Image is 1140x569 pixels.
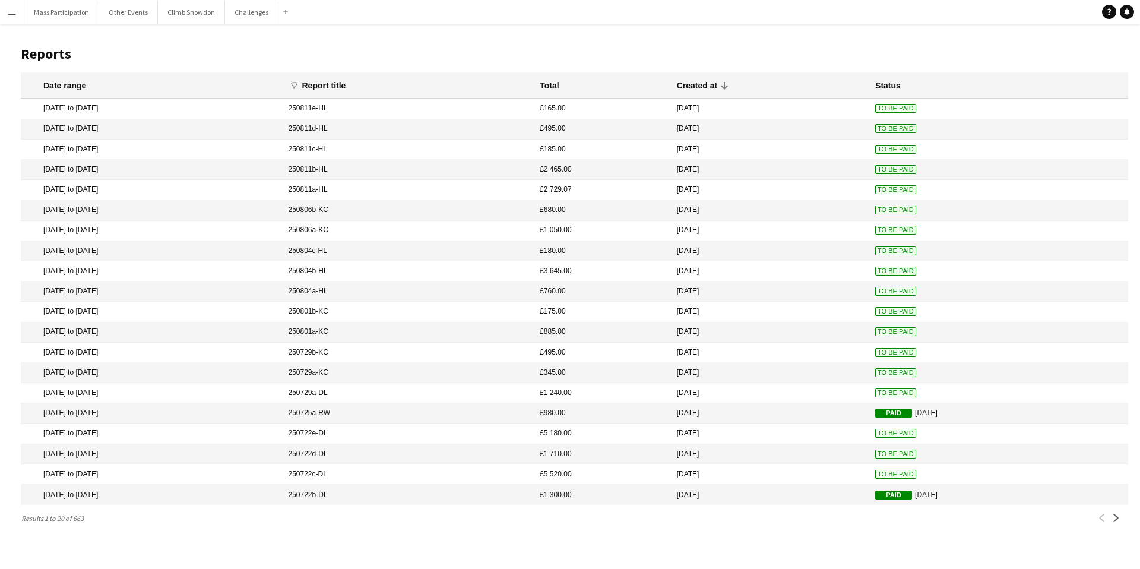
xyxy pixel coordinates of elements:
[534,261,671,282] mat-cell: £3 645.00
[677,80,728,91] div: Created at
[21,221,283,241] mat-cell: [DATE] to [DATE]
[534,160,671,180] mat-cell: £2 465.00
[875,145,916,154] span: To Be Paid
[875,307,916,316] span: To Be Paid
[671,464,869,485] mat-cell: [DATE]
[283,343,534,363] mat-cell: 250729b-KC
[875,348,916,357] span: To Be Paid
[21,282,283,302] mat-cell: [DATE] to [DATE]
[671,403,869,423] mat-cell: [DATE]
[283,119,534,140] mat-cell: 250811d-HL
[302,80,346,91] div: Report title
[43,80,86,91] div: Date range
[283,323,534,343] mat-cell: 250801a-KC
[677,80,717,91] div: Created at
[671,424,869,444] mat-cell: [DATE]
[875,124,916,133] span: To Be Paid
[534,444,671,464] mat-cell: £1 710.00
[283,383,534,403] mat-cell: 250729a-DL
[869,485,1128,505] mat-cell: [DATE]
[534,140,671,160] mat-cell: £185.00
[671,444,869,464] mat-cell: [DATE]
[671,343,869,363] mat-cell: [DATE]
[534,119,671,140] mat-cell: £495.00
[283,485,534,505] mat-cell: 250722b-DL
[283,464,534,485] mat-cell: 250722c-DL
[671,221,869,241] mat-cell: [DATE]
[21,424,283,444] mat-cell: [DATE] to [DATE]
[283,99,534,119] mat-cell: 250811e-HL
[875,206,916,214] span: To Be Paid
[283,160,534,180] mat-cell: 250811b-HL
[875,104,916,113] span: To Be Paid
[875,185,916,194] span: To Be Paid
[534,200,671,220] mat-cell: £680.00
[875,388,916,397] span: To Be Paid
[540,80,559,91] div: Total
[21,514,88,523] span: Results 1 to 20 of 663
[21,45,1128,63] h1: Reports
[21,363,283,383] mat-cell: [DATE] to [DATE]
[875,409,912,418] span: Paid
[671,119,869,140] mat-cell: [DATE]
[24,1,99,24] button: Mass Participation
[875,165,916,174] span: To Be Paid
[21,403,283,423] mat-cell: [DATE] to [DATE]
[671,99,869,119] mat-cell: [DATE]
[283,424,534,444] mat-cell: 250722e-DL
[671,383,869,403] mat-cell: [DATE]
[671,302,869,322] mat-cell: [DATE]
[534,363,671,383] mat-cell: £345.00
[283,403,534,423] mat-cell: 250725a-RW
[534,424,671,444] mat-cell: £5 180.00
[671,363,869,383] mat-cell: [DATE]
[534,403,671,423] mat-cell: £980.00
[99,1,158,24] button: Other Events
[534,99,671,119] mat-cell: £165.00
[671,261,869,282] mat-cell: [DATE]
[671,485,869,505] mat-cell: [DATE]
[283,140,534,160] mat-cell: 250811c-HL
[875,287,916,296] span: To Be Paid
[21,261,283,282] mat-cell: [DATE] to [DATE]
[875,327,916,336] span: To Be Paid
[21,464,283,485] mat-cell: [DATE] to [DATE]
[21,160,283,180] mat-cell: [DATE] to [DATE]
[21,99,283,119] mat-cell: [DATE] to [DATE]
[21,200,283,220] mat-cell: [DATE] to [DATE]
[534,323,671,343] mat-cell: £885.00
[283,180,534,200] mat-cell: 250811a-HL
[869,403,1128,423] mat-cell: [DATE]
[534,282,671,302] mat-cell: £760.00
[534,302,671,322] mat-cell: £175.00
[534,221,671,241] mat-cell: £1 050.00
[534,383,671,403] mat-cell: £1 240.00
[671,200,869,220] mat-cell: [DATE]
[671,180,869,200] mat-cell: [DATE]
[534,241,671,261] mat-cell: £180.00
[283,363,534,383] mat-cell: 250729a-KC
[875,267,916,276] span: To Be Paid
[158,1,225,24] button: Climb Snowdon
[671,241,869,261] mat-cell: [DATE]
[283,282,534,302] mat-cell: 250804a-HL
[283,302,534,322] mat-cell: 250801b-KC
[875,246,916,255] span: To Be Paid
[21,323,283,343] mat-cell: [DATE] to [DATE]
[283,221,534,241] mat-cell: 250806a-KC
[875,450,916,459] span: To Be Paid
[671,282,869,302] mat-cell: [DATE]
[534,485,671,505] mat-cell: £1 300.00
[534,180,671,200] mat-cell: £2 729.07
[875,491,912,500] span: Paid
[283,200,534,220] mat-cell: 250806b-KC
[671,323,869,343] mat-cell: [DATE]
[21,140,283,160] mat-cell: [DATE] to [DATE]
[21,119,283,140] mat-cell: [DATE] to [DATE]
[671,160,869,180] mat-cell: [DATE]
[534,464,671,485] mat-cell: £5 520.00
[875,80,901,91] div: Status
[21,485,283,505] mat-cell: [DATE] to [DATE]
[875,368,916,377] span: To Be Paid
[225,1,278,24] button: Challenges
